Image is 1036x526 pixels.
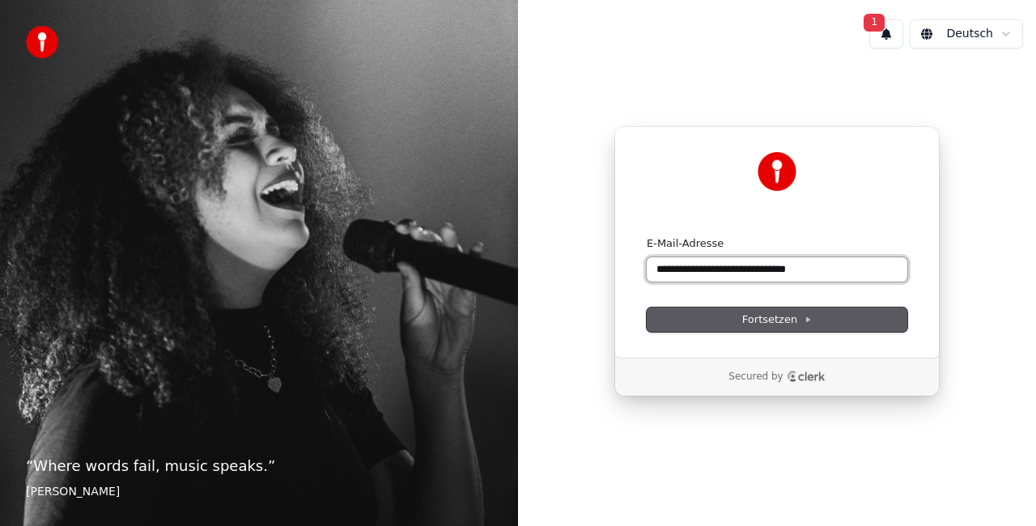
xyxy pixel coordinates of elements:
img: youka [26,26,58,58]
footer: [PERSON_NAME] [26,484,492,500]
button: 1 [869,19,903,49]
p: “ Where words fail, music speaks. ” [26,455,492,477]
span: Fortsetzen [742,312,812,327]
img: Youka [758,152,796,191]
button: Fortsetzen [647,308,907,332]
p: Secured by [728,371,783,384]
a: Clerk logo [787,371,826,382]
label: E-Mail-Adresse [647,236,724,251]
span: 1 [864,14,885,32]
